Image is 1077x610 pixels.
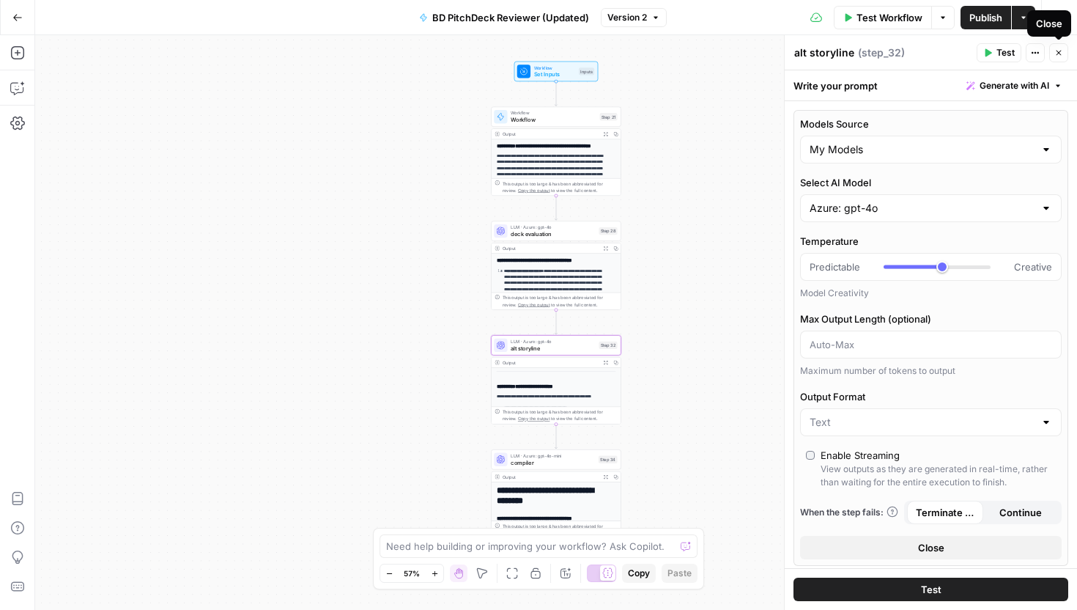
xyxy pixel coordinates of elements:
div: Output [503,245,599,251]
g: Edge from step_28 to step_32 [555,310,557,334]
div: View outputs as they are generated in real-time, rather than waiting for the entire execution to ... [821,463,1056,489]
button: Paste [662,564,697,583]
div: This output is too large & has been abbreviated for review. to view the full content. [503,295,618,308]
span: Workflow [511,110,596,117]
span: Terminate Workflow [916,505,974,520]
span: Test [996,46,1015,59]
span: Publish [969,10,1002,25]
div: Step 32 [599,342,617,349]
span: ( step_32 ) [858,45,905,60]
div: Step 28 [599,227,617,235]
textarea: alt storyline [794,45,854,60]
span: Set Inputs [534,70,576,78]
button: Continue [983,501,1059,524]
button: Test Workflow [834,6,931,29]
span: Copy the output [518,188,550,193]
div: Maximum number of tokens to output [800,364,1062,378]
input: Auto-Max [810,337,1052,352]
span: Close [918,540,944,555]
span: Test Workflow [856,10,922,25]
span: deck evaluation [511,229,596,238]
span: Continue [999,505,1042,520]
g: Edge from start to step_21 [555,81,557,106]
input: Enable StreamingView outputs as they are generated in real-time, rather than waiting for the enti... [806,451,815,460]
span: LLM · Azure: gpt-4o-mini [511,452,595,459]
label: Temperature [800,234,1062,249]
span: alt storyline [511,344,596,352]
span: LLM · Azure: gpt-4o [511,338,596,345]
span: Workflow [534,65,576,71]
div: Step 21 [600,113,618,120]
div: Step 34 [599,456,618,463]
div: This output is too large & has been abbreviated for review. to view the full content. [503,523,618,536]
input: Text [810,415,1035,430]
button: Publish [961,6,1011,29]
span: Copy the output [518,416,550,422]
span: Creative [1014,260,1052,274]
button: BD PitchDeck Reviewer (Updated) [410,6,598,29]
div: Output [503,359,599,366]
label: Max Output Length (optional) [800,312,1062,326]
div: Inputs [579,67,594,75]
span: compiler [511,458,595,466]
a: When the step fails: [800,506,898,519]
div: Output [503,474,599,480]
span: Workflow [511,116,596,124]
g: Edge from step_21 to step_28 [555,196,557,220]
div: Output [503,131,599,137]
span: Predictable [810,260,860,274]
input: My Models [810,142,1035,157]
div: Enable Streaming [821,448,900,463]
div: This output is too large & has been abbreviated for review. to view the full content. [503,408,618,422]
button: Close [800,536,1062,559]
span: 57% [404,567,420,579]
input: Azure: gpt-4o [810,201,1035,216]
span: Test [921,582,941,597]
div: Write your prompt [785,70,1077,100]
button: Copy [622,564,656,583]
label: Models Source [800,117,1062,131]
span: BD PitchDeck Reviewer (Updated) [432,10,589,25]
span: Paste [667,567,692,580]
div: WorkflowSet InputsInputs [491,62,621,82]
div: This output is too large & has been abbreviated for review. to view the full content. [503,180,618,194]
span: Version 2 [607,11,647,24]
label: Output Format [800,389,1062,404]
button: Generate with AI [961,76,1068,95]
span: Copy [628,567,650,580]
span: Copy the output [518,302,550,307]
label: Select AI Model [800,175,1062,190]
button: Version 2 [601,8,667,27]
button: Test [977,43,1021,62]
button: Test [793,578,1068,601]
span: Generate with AI [980,79,1049,92]
div: Model Creativity [800,287,1062,300]
div: Close [1036,16,1062,31]
g: Edge from step_32 to step_34 [555,425,557,449]
span: LLM · Azure: gpt-4o [511,224,596,230]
